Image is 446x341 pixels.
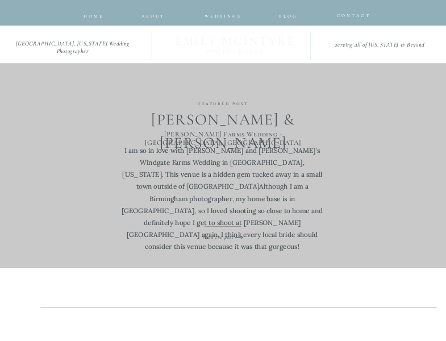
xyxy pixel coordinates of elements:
[152,101,295,106] a: fEATURED POST
[141,12,162,16] a: about
[273,12,303,16] a: Blog
[198,12,247,17] a: Weddings
[121,144,323,219] a: I am so in love with [PERSON_NAME] and [PERSON_NAME]’s Windgate Farms Wedding in [GEOGRAPHIC_DATA...
[4,40,141,49] h2: [GEOGRAPHIC_DATA], [US_STATE] Wedding Photographer
[318,41,441,49] h2: serving all of [US_STATE] & Beyond
[107,108,340,126] a: [PERSON_NAME] & [PERSON_NAME]
[84,14,103,19] span: home
[337,13,370,18] span: CONTACT
[279,14,298,19] span: Blog
[140,130,306,140] a: [PERSON_NAME] Farms Wedding - [GEOGRAPHIC_DATA], [GEOGRAPHIC_DATA]
[337,11,364,16] a: CONTACT
[198,101,248,106] span: fEATURED POST
[83,12,105,16] a: home
[205,14,242,19] span: Weddings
